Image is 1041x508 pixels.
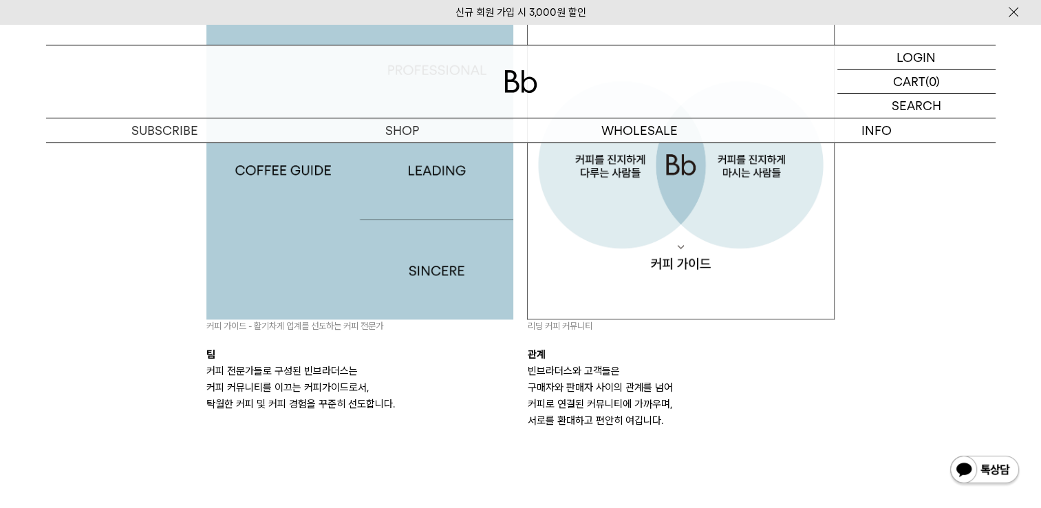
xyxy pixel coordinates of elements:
p: 관계 [527,346,835,363]
a: 신규 회원 가입 시 3,000원 할인 [455,6,586,19]
p: 팀 [206,346,514,363]
p: 빈브라더스와 고객들은 구매자와 판매자 사이의 관계를 넘어 커피로 연결된 커뮤니티에 가까우며, 서로를 환대하고 편안히 여깁니다. [527,363,835,429]
p: 커피 가이드 - 활기차게 업계를 선도하는 커피 전문가 [206,319,514,333]
p: (0) [925,70,940,93]
img: 카카오톡 채널 1:1 채팅 버튼 [949,454,1020,487]
p: SEARCH [892,94,941,118]
p: LOGIN [897,45,936,69]
img: 로고 [504,70,537,93]
p: INFO [758,118,996,142]
p: 커피 전문가들로 구성된 빈브라더스는 커피 커뮤니티를 이끄는 커피가이드로서, 탁월한 커피 및 커피 경험을 꾸준히 선도합니다. [206,363,514,412]
p: CART [893,70,925,93]
a: CART (0) [837,70,996,94]
p: 리딩 커피 커뮤니티 [527,319,835,333]
p: WHOLESALE [521,118,758,142]
a: SHOP [283,118,521,142]
a: SUBSCRIBE [46,118,283,142]
a: LOGIN [837,45,996,70]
